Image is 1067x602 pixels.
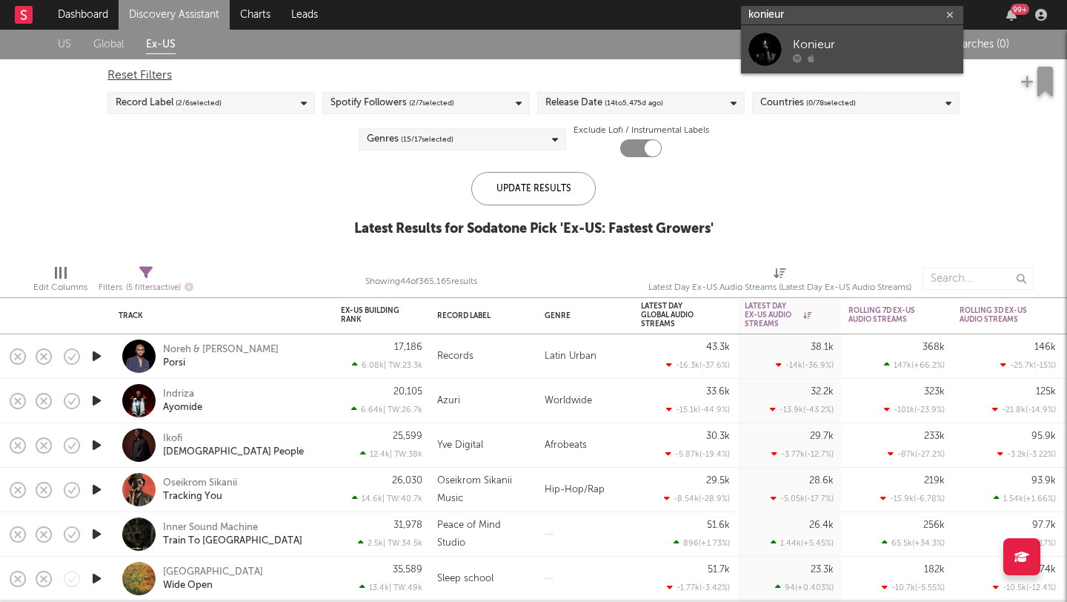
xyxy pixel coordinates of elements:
a: Ayomide [163,401,202,414]
div: Latest Day Global Audio Streams [641,302,708,328]
input: Search for artists [741,6,963,24]
div: Genre [545,311,619,320]
div: Latest Day Ex-US Audio Streams (Latest Day Ex-US Audio Streams) [648,279,911,297]
a: Indriza [163,388,194,401]
div: -101k ( -23.9 % ) [884,405,945,414]
a: Train To [GEOGRAPHIC_DATA] [163,535,302,548]
div: Oseikrom Sikanii Music [437,472,530,508]
div: 74k [1040,565,1056,575]
div: Showing 44 of 365,165 results [365,260,477,303]
div: Filters(5 filters active) [99,260,193,303]
div: Latest Day Ex-US Audio Streams (Latest Day Ex-US Audio Streams) [648,260,911,303]
div: 94 ( +0.403 % ) [775,583,834,592]
div: 23.3k [811,565,834,575]
label: Exclude Lofi / Instrumental Labels [574,122,709,139]
div: Peace of Mind Studio [437,517,530,552]
div: -25.7k ( -15 % ) [1000,360,1056,370]
a: [GEOGRAPHIC_DATA] [163,566,263,579]
div: 147k ( +66.2 % ) [884,360,945,370]
div: 182k [924,565,945,575]
div: -10.7k ( -5.55 % ) [882,583,945,592]
div: Countries [760,94,856,112]
div: 25,599 [393,431,422,441]
div: 38.1k [811,343,834,352]
div: Sleep school [437,570,493,588]
div: -8.54k ( -28.9 % ) [664,494,730,503]
div: -15.1k ( -44.9 % ) [666,405,730,414]
div: 29.5k [706,476,730,486]
div: 17,186 [394,343,422,352]
div: Spotify Followers [330,94,454,112]
div: Showing 44 of 365,165 results [365,273,477,291]
div: Noreh & [PERSON_NAME] [163,343,279,357]
div: Rolling 7D Ex-US Audio Streams [848,306,923,324]
div: Worldwide [537,379,634,423]
div: Genres [367,130,453,148]
a: Wide Open [163,579,213,592]
div: 323k [924,387,945,397]
div: Rolling 3D Ex-US Audio Streams [960,306,1034,324]
div: Edit Columns [33,279,87,297]
div: Filters [99,279,193,297]
div: 1.44k ( +5.45 % ) [771,538,834,548]
span: Saved Searches [920,39,1009,50]
a: US [58,36,71,54]
a: Ikofi [163,432,182,446]
div: 26,030 [392,476,422,486]
div: 35,589 [393,565,422,575]
div: 14.6k | TW: 40.7k [341,494,422,503]
a: Porsi [163,357,185,370]
div: 51.6k [707,520,730,530]
div: 99 + [1011,4,1029,15]
div: -3.77k ( -12.7 % ) [771,449,834,459]
div: -15.9k ( -6.78 % ) [880,494,945,503]
a: Tracking You [163,490,222,503]
span: ( 15 / 17 selected) [401,130,453,148]
div: Afrobeats [537,423,634,468]
div: 6.64k | TW: 26.7k [341,405,422,414]
div: Reset Filters [107,67,960,85]
span: ( 2 / 7 selected) [409,94,454,112]
div: -14k ( -36.9 % ) [776,360,834,370]
a: Ex-US [146,36,176,54]
div: -5.87k ( -19.4 % ) [665,449,730,459]
div: 43.3k [706,343,730,352]
div: Track [119,311,319,320]
div: Latest Results for Sodatone Pick ' Ex-US: Fastest Growers ' [354,220,714,238]
div: 26.4k [809,520,834,530]
div: 31,978 [393,520,422,530]
a: Konieur [741,25,963,73]
div: 97.7k [1032,520,1056,530]
div: -13.9k ( -43.2 % ) [770,405,834,414]
div: 29.7k [810,431,834,441]
a: [DEMOGRAPHIC_DATA] People [163,446,304,459]
div: Record Label [437,311,508,320]
div: -87k ( -27.2 % ) [888,449,945,459]
div: -1.77k ( -3.42 % ) [667,583,730,592]
div: -3.2k ( -3.22 % ) [997,449,1056,459]
div: Yve Digital [437,437,483,454]
div: 2.5k | TW: 34.5k [341,538,422,548]
div: 51.7k [708,565,730,575]
div: Latin Urban [537,334,634,379]
div: Records [437,348,473,365]
button: 99+ [1006,9,1017,21]
input: Search... [923,268,1034,290]
a: Inner Sound Machine [163,521,258,535]
div: 219k [924,476,945,486]
div: 896 ( +1.73 % ) [674,538,730,548]
div: 1.54k ( +1.66 % ) [994,494,1056,503]
div: 368k [923,343,945,352]
div: -21.8k ( -14.9 % ) [992,405,1056,414]
div: Hip-Hop/Rap [537,468,634,512]
div: Latest Day Ex-US Audio Streams [745,302,811,328]
span: ( 0 ) [997,39,1009,50]
div: Release Date [545,94,663,112]
span: ( 2 / 6 selected) [176,94,222,112]
div: 12.4k | TW: 38k [341,449,422,459]
div: 125k [1036,387,1056,397]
